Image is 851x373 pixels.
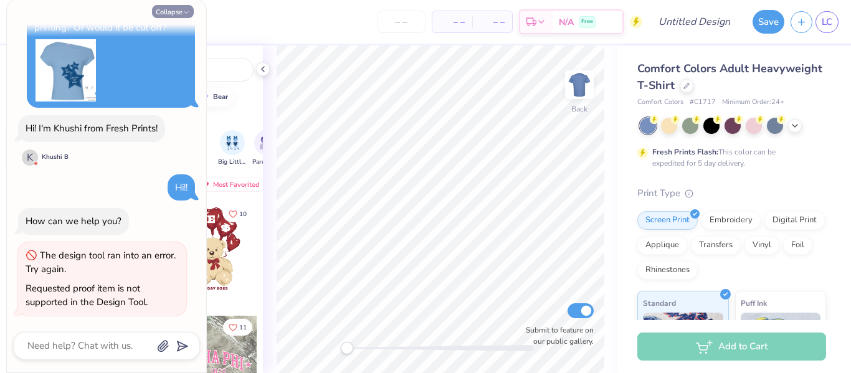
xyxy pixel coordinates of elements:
div: Embroidery [701,211,761,230]
label: Submit to feature on our public gallery. [519,324,594,347]
span: Comfort Colors [637,97,683,108]
span: Big Little Reveal [218,158,247,167]
div: bear [213,93,228,100]
button: Save [753,10,784,34]
span: # C1717 [690,97,716,108]
span: 11 [239,324,247,331]
button: Like [223,319,252,336]
span: N/A [559,16,574,29]
div: Hi!! [175,181,188,194]
button: filter button [218,130,247,167]
span: Parent's Weekend [252,158,281,167]
span: Minimum Order: 24 + [722,97,784,108]
span: – – [440,16,465,29]
img: Big Little Reveal Image [226,136,239,150]
div: Screen Print [637,211,698,230]
img: Parent's Weekend Image [260,136,274,150]
div: Most Favorited [195,177,265,192]
div: Vinyl [744,236,779,255]
div: Applique [637,236,687,255]
input: – – [377,11,425,33]
div: Print Type [637,186,826,201]
img: img_eea0nji53h_12f3179f7c4668318fa9be134ba39901623b31e8c396e3a7c6bd741a70870437.png [34,39,97,102]
div: Digital Print [764,211,825,230]
button: Collapse [152,5,194,18]
div: Rhinestones [637,261,698,280]
div: filter for Big Little Reveal [218,130,247,167]
button: Like [223,205,252,222]
strong: Fresh Prints Flash: [652,147,718,157]
input: Untitled Design [649,9,740,34]
div: Foil [783,236,812,255]
div: This color can be expedited for 5 day delivery. [652,146,806,169]
div: Hi! I'm Khushi from Fresh Prints! [26,122,158,135]
div: Requested proof item is not supported in the Design Tool. [26,282,148,309]
button: bear [194,88,234,106]
span: LC [822,15,832,29]
div: How can we help you? [26,215,121,227]
div: K [22,149,38,166]
img: Back [567,72,592,97]
a: LC [815,11,839,33]
div: Khushi B [42,153,69,162]
button: filter button [252,130,281,167]
div: Back [571,103,587,115]
div: Accessibility label [341,342,353,354]
div: The design tool ran into an error. Try again. [26,249,176,276]
div: filter for Parent's Weekend [252,130,281,167]
span: Standard [643,296,676,309]
span: Comfort Colors Adult Heavyweight T-Shirt [637,61,822,93]
span: Free [581,17,593,26]
span: – – [480,16,505,29]
div: Transfers [691,236,741,255]
span: Puff Ink [741,296,767,309]
span: 10 [239,211,247,217]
